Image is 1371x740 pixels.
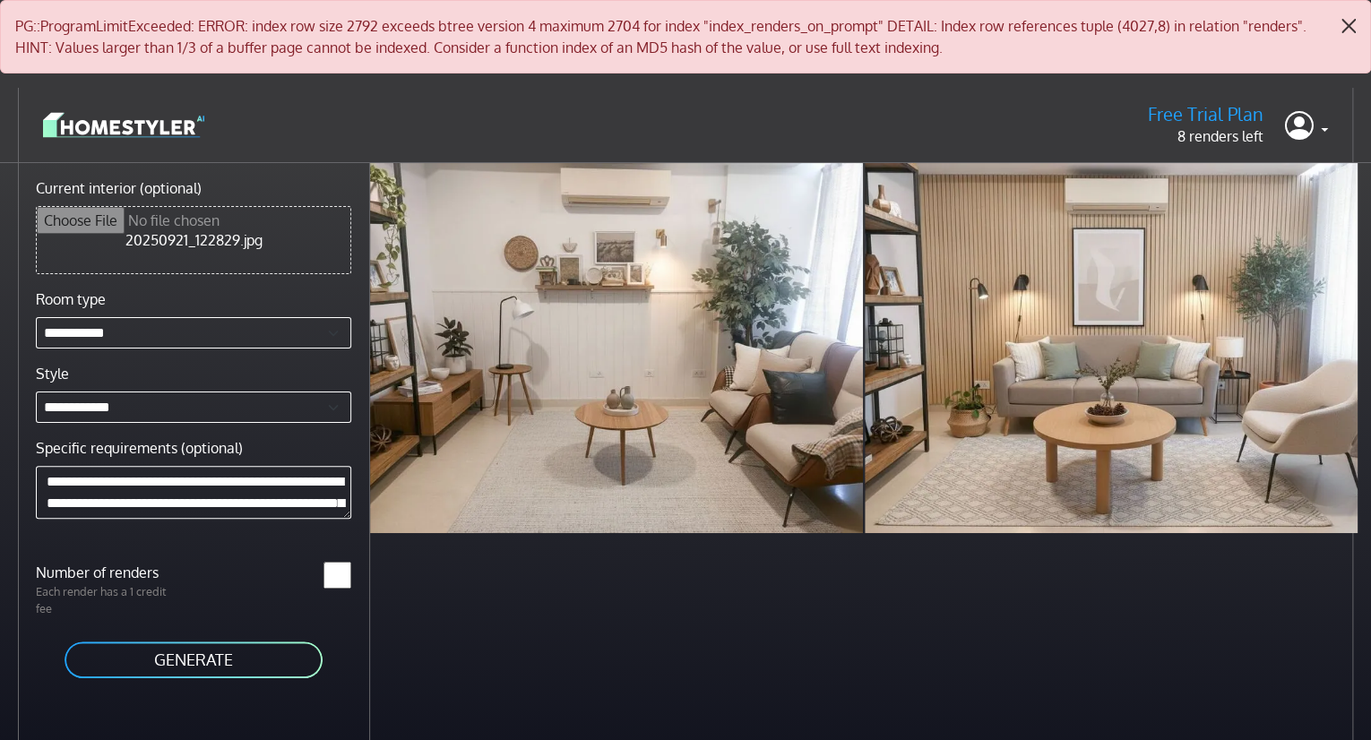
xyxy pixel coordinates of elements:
[1148,125,1263,147] p: 8 renders left
[36,437,243,459] label: Specific requirements (optional)
[1327,1,1370,51] button: Close
[1148,103,1263,125] h5: Free Trial Plan
[25,583,194,617] p: Each render has a 1 credit fee
[25,562,194,583] label: Number of renders
[43,109,204,141] img: logo-3de290ba35641baa71223ecac5eacb59cb85b4c7fdf211dc9aaecaaee71ea2f8.svg
[36,177,202,199] label: Current interior (optional)
[36,363,69,384] label: Style
[63,640,324,680] button: GENERATE
[36,288,106,310] label: Room type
